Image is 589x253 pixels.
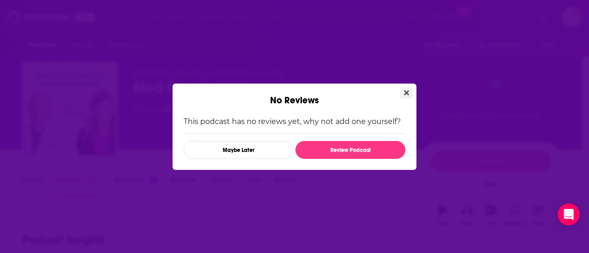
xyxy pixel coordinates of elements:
[400,87,413,99] button: Close
[184,141,294,159] button: Maybe Later
[173,84,416,106] div: No Reviews
[295,141,405,159] button: Review Podcast
[184,117,405,126] p: This podcast has no reviews yet, why not add one yourself?
[558,203,580,225] div: Open Intercom Messenger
